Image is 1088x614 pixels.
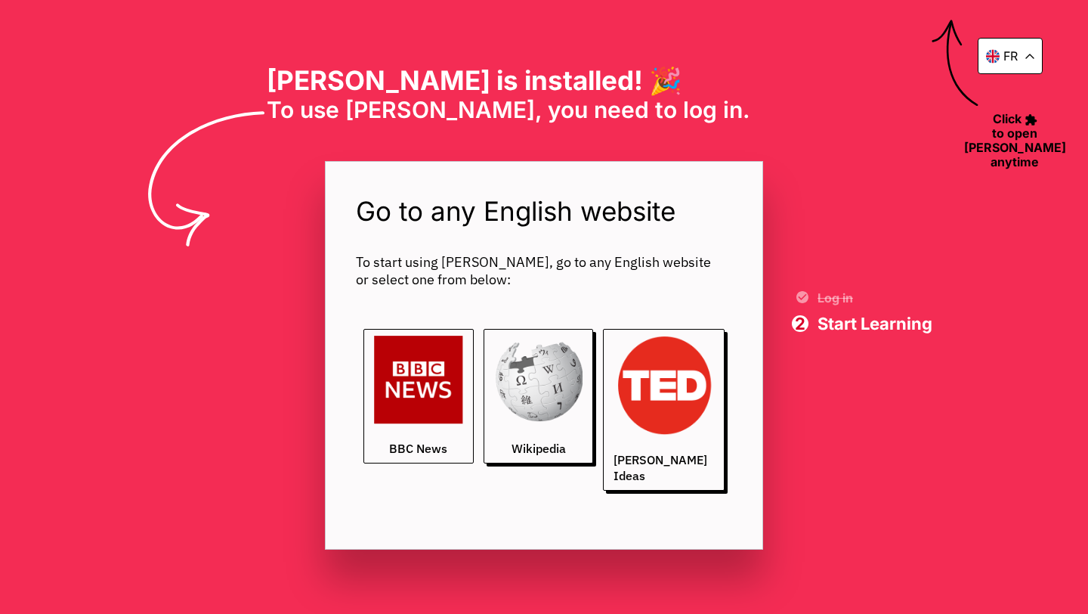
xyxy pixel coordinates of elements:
span: BBC News [389,441,447,457]
a: Wikipedia [484,329,594,464]
span: To start using [PERSON_NAME], go to any English website or select one from below: [356,253,732,288]
h1: [PERSON_NAME] is installed! 🎉 [267,64,822,96]
span: Start Learning [818,315,932,332]
img: bbc [374,336,463,425]
p: fr [1003,48,1018,64]
span: Go to any English website [356,192,732,231]
span: To use [PERSON_NAME], you need to log in. ‎ ‎ ‎ ‎ ‎ ‎ ‎ ‎ ‎ ‎ ‎ ‎ [267,96,822,123]
span: Log in [818,292,932,304]
span: Click to open [PERSON_NAME] anytime [956,110,1074,169]
a: BBC News [363,329,474,464]
a: [PERSON_NAME] Ideas [603,329,725,492]
span: [PERSON_NAME] Ideas [614,452,714,484]
img: wikipedia [494,336,583,425]
span: Wikipedia [512,441,566,457]
img: ted [614,336,714,436]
